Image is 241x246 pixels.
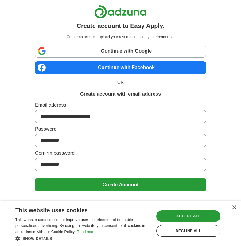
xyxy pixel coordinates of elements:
[35,45,206,58] a: Continue with Google
[156,225,220,237] div: Decline all
[23,236,52,241] span: Show details
[35,149,206,157] label: Confirm password
[77,21,165,30] h1: Create account to Easy Apply.
[77,230,96,234] a: Read more, opens a new window
[232,205,236,210] div: Close
[15,218,145,234] span: This website uses cookies to improve user experience and to enable personalised advertising. By u...
[35,101,206,109] label: Email address
[35,61,206,74] a: Continue with Facebook
[80,90,161,98] h1: Create account with email address
[15,235,150,241] div: Show details
[114,79,127,85] span: OR
[15,205,135,214] div: This website uses cookies
[94,5,146,19] img: Adzuna logo
[35,125,206,133] label: Password
[35,178,206,191] button: Create Account
[156,210,220,222] div: Accept all
[36,34,205,40] p: Create an account, upload your resume and land your dream role.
